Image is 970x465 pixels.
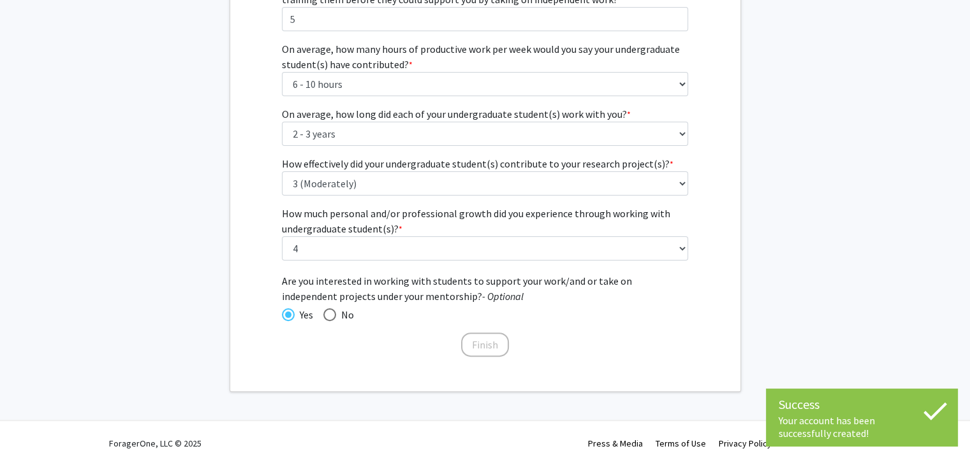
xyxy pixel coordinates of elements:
button: Finish [461,333,509,357]
span: Yes [295,307,313,322]
label: How effectively did your undergraduate student(s) contribute to your research project(s)? [282,156,673,171]
label: On average, how many hours of productive work per week would you say your undergraduate student(s... [282,41,688,72]
span: Are you interested in working with students to support your work/and or take on independent proje... [282,273,688,304]
label: How much personal and/or professional growth did you experience through working with undergraduat... [282,206,688,236]
a: Terms of Use [656,438,706,449]
i: - Optional [482,290,524,303]
span: No [336,307,354,322]
label: On average, how long did each of your undergraduate student(s) work with you? [282,106,631,122]
a: Privacy Policy [719,438,772,449]
iframe: Chat [10,408,54,455]
div: Your account has been successfully created! [779,414,944,440]
a: Press & Media [588,438,643,449]
div: Success [779,395,944,414]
